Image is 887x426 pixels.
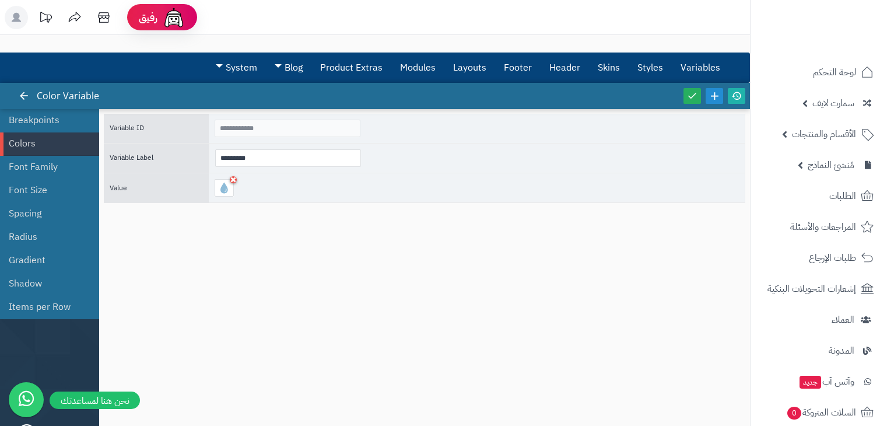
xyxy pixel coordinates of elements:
[139,11,157,25] span: رفيق
[786,404,856,421] span: السلات المتروكة
[758,182,880,210] a: الطلبات
[110,183,127,193] span: Value
[758,213,880,241] a: المراجعات والأسئلة
[758,275,880,303] a: إشعارات التحويلات البنكية
[758,244,880,272] a: طلبات الإرجاع
[9,179,82,202] a: Font Size
[110,123,144,133] span: Variable ID
[829,343,854,359] span: المدونة
[829,188,856,204] span: الطلبات
[792,126,856,142] span: الأقسام والمنتجات
[541,53,589,82] a: Header
[809,250,856,266] span: طلبات الإرجاع
[9,249,82,272] a: Gradient
[790,219,856,235] span: المراجعات والأسئلة
[758,58,880,86] a: لوحة التحكم
[812,95,854,111] span: سمارت لايف
[767,281,856,297] span: إشعارات التحويلات البنكية
[800,376,821,389] span: جديد
[31,6,60,32] a: تحديثات المنصة
[672,53,729,82] a: Variables
[21,83,111,109] div: Color Variable
[9,202,82,225] a: Spacing
[110,152,153,163] span: Variable Label
[629,53,672,82] a: Styles
[758,337,880,365] a: المدونة
[495,53,541,82] a: Footer
[758,368,880,396] a: وآتس آبجديد
[9,225,82,249] a: Radius
[589,53,629,82] a: Skins
[808,157,854,173] span: مُنشئ النماذج
[832,312,854,328] span: العملاء
[266,53,311,82] a: Blog
[207,53,266,82] a: System
[9,109,82,132] a: Breakpoints
[798,373,854,390] span: وآتس آب
[9,295,82,319] a: Items per Row
[391,53,444,82] a: Modules
[787,406,801,420] span: 0
[758,306,880,334] a: العملاء
[311,53,391,82] a: Product Extras
[9,132,82,155] a: Colors
[444,53,495,82] a: Layouts
[9,272,82,295] a: Shadow
[808,9,876,33] img: logo-2.png
[813,64,856,81] span: لوحة التحكم
[162,6,185,29] img: ai-face.png
[9,155,82,179] a: Font Family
